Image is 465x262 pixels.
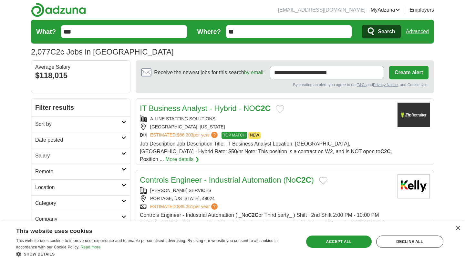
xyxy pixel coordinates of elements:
div: Average Salary [35,65,126,70]
strong: C2C [248,212,258,218]
a: Controls Engineer - Industrial Automation (NoC2C) [140,176,314,184]
button: Search [362,25,400,38]
a: ESTIMATED:$66,303per year? [150,132,219,139]
h2: Location [35,184,121,191]
img: A Line Staffing Solutions logo [398,103,430,127]
a: Privacy Notice [373,83,398,87]
div: [GEOGRAPHIC_DATA], [US_STATE] [140,124,392,130]
span: NEW [248,132,261,139]
span: TOP MATCH [222,132,247,139]
a: Category [31,195,130,211]
span: $89,361 [177,204,193,209]
div: By creating an alert, you agree to our and , and Cookie Use. [141,82,429,88]
a: Sort by [31,116,130,132]
span: ? [211,132,218,138]
h2: Sort by [35,120,121,128]
a: Salary [31,148,130,164]
strong: C2C [296,176,311,184]
div: Decline all [376,236,443,248]
h2: Remote [35,168,121,176]
h2: Salary [35,152,121,160]
button: Add to favorite jobs [319,177,327,185]
a: Advanced [406,25,429,38]
strong: C2C [255,104,271,113]
li: [EMAIL_ADDRESS][DOMAIN_NAME] [278,6,366,14]
a: A-LINE STAFFING SOLUTIONS [150,116,215,121]
a: IT Business Analyst - Hybrid - NOC2C [140,104,271,113]
div: This website uses cookies [16,225,279,235]
a: More details ❯ [165,156,199,163]
span: Job Description Job Description Title: IT Business Analyst Location: [GEOGRAPHIC_DATA], [GEOGRAPH... [140,141,392,162]
div: PORTAGE, [US_STATE], 49024 [140,195,392,202]
button: Add to favorite jobs [276,105,284,113]
strong: C2C [380,149,391,154]
a: Location [31,179,130,195]
span: Receive the newest jobs for this search : [154,69,264,76]
span: 2,077 [31,46,50,58]
h2: Filter results [31,99,130,116]
a: Company [31,211,130,227]
h1: C2c Jobs in [GEOGRAPHIC_DATA] [31,47,174,56]
a: Employers [409,6,434,14]
div: Accept all [306,236,372,248]
div: Close [455,226,460,231]
a: by email [244,70,263,75]
div: $118,015 [35,70,126,81]
span: ? [211,203,218,210]
img: Kelly Services logo [398,174,430,198]
a: Date posted [31,132,130,148]
h2: Company [35,215,121,223]
a: Read more, opens a new window [81,245,101,249]
div: Show details [16,251,295,257]
span: Show details [24,252,55,257]
button: Create alert [389,66,429,79]
img: Adzuna logo [31,3,86,17]
span: $66,303 [177,132,193,137]
a: T&Cs [357,83,367,87]
label: What? [36,27,56,36]
span: This website uses cookies to improve user experience and to enable personalised advertising. By u... [16,238,278,249]
a: MyAdzuna [371,6,400,14]
h2: Category [35,199,121,207]
a: Remote [31,164,130,179]
h2: Date posted [35,136,121,144]
label: Where? [197,27,221,36]
span: Controls Engineer - Industrial Automation ( _No or Third party_ ) Shift : 2nd Shift 2:00 PM - 10:... [140,212,392,241]
span: Search [378,25,395,38]
strong: C2C [366,220,376,226]
a: [PERSON_NAME] SERVICES [150,188,212,193]
a: ESTIMATED:$89,361per year? [150,203,219,210]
